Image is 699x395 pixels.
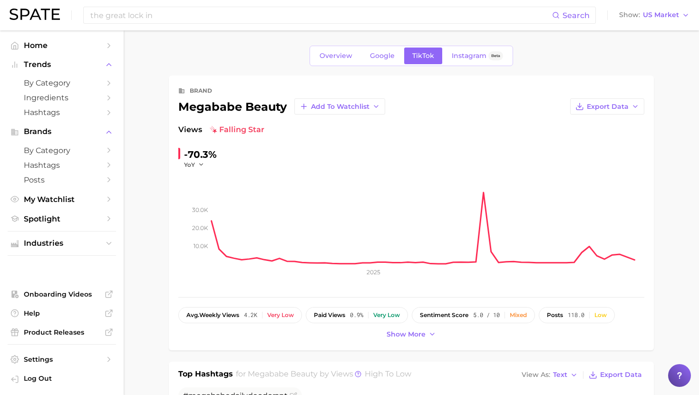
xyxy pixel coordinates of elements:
span: Export Data [600,371,642,379]
span: Spotlight [24,214,100,223]
span: Help [24,309,100,318]
tspan: 2025 [367,269,380,276]
span: 0.9% [350,312,363,318]
span: by Category [24,78,100,87]
span: Add to Watchlist [311,103,369,111]
span: by Category [24,146,100,155]
span: Settings [24,355,100,364]
span: Search [563,11,590,20]
span: high to low [365,369,411,378]
button: Brands [8,125,116,139]
a: Product Releases [8,325,116,339]
span: Trends [24,60,100,69]
span: posts [547,312,563,318]
button: Export Data [586,368,644,382]
span: 5.0 / 10 [473,312,500,318]
button: avg.weekly views4.2kVery low [178,307,302,323]
a: Settings [8,352,116,366]
input: Search here for a brand, industry, or ingredient [89,7,552,23]
a: Posts [8,173,116,187]
span: Posts [24,175,100,184]
span: Views [178,124,202,135]
span: Hashtags [24,108,100,117]
span: 4.2k [244,312,257,318]
a: Help [8,306,116,320]
a: Hashtags [8,105,116,120]
button: Export Data [570,98,644,115]
a: Overview [311,48,360,64]
button: ShowUS Market [617,9,692,21]
img: SPATE [10,9,60,20]
img: falling star [210,126,217,134]
a: by Category [8,76,116,90]
a: Log out. Currently logged in with e-mail mathilde@spate.nyc. [8,371,116,387]
h1: Top Hashtags [178,368,233,382]
tspan: 10.0k [194,242,208,250]
div: -70.3% [184,147,217,162]
a: by Category [8,143,116,158]
span: 118.0 [568,312,584,318]
span: Onboarding Videos [24,290,100,299]
span: Text [553,372,567,377]
span: weekly views [186,312,239,318]
span: paid views [314,312,345,318]
span: US Market [643,12,679,18]
a: TikTok [404,48,442,64]
span: Industries [24,239,100,248]
span: YoY [184,161,195,169]
span: Instagram [452,52,486,60]
span: falling star [210,124,264,135]
tspan: 30.0k [192,206,208,213]
span: megababe beauty [248,369,318,378]
abbr: average [186,311,199,318]
span: Export Data [587,103,629,111]
button: posts118.0Low [539,307,615,323]
button: paid views0.9%Very low [306,307,408,323]
div: brand [190,85,212,96]
div: Very low [267,312,294,318]
span: Ingredients [24,93,100,102]
span: View As [522,372,550,377]
span: Google [370,52,395,60]
tspan: 20.0k [192,224,208,231]
a: Home [8,38,116,53]
span: TikTok [412,52,434,60]
a: Ingredients [8,90,116,105]
span: sentiment score [420,312,468,318]
h2: for by Views [236,368,411,382]
div: Mixed [510,312,527,318]
span: Product Releases [24,328,100,337]
span: Show [619,12,640,18]
span: Overview [320,52,352,60]
a: My Watchlist [8,192,116,207]
span: Home [24,41,100,50]
span: Beta [491,52,500,60]
button: sentiment score5.0 / 10Mixed [412,307,535,323]
button: YoY [184,161,204,169]
a: Google [362,48,403,64]
span: Hashtags [24,161,100,170]
div: Very low [373,312,400,318]
a: Hashtags [8,158,116,173]
span: Brands [24,127,100,136]
button: Trends [8,58,116,72]
a: InstagramBeta [444,48,511,64]
span: Log Out [24,374,108,383]
a: Spotlight [8,212,116,226]
span: My Watchlist [24,195,100,204]
div: Low [594,312,607,318]
button: Add to Watchlist [294,98,385,115]
div: megababe beauty [178,98,385,115]
a: Onboarding Videos [8,287,116,301]
button: View AsText [519,369,580,381]
span: Show more [387,330,426,338]
button: Industries [8,236,116,250]
button: Show more [384,328,438,341]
